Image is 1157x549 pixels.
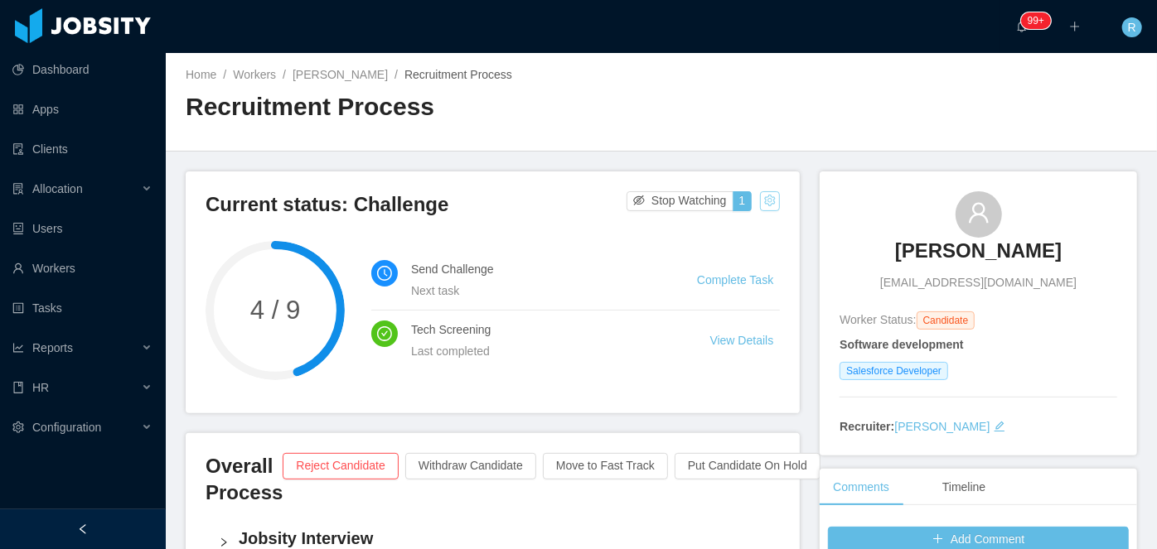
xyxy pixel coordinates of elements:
[186,90,661,124] h2: Recruitment Process
[206,453,283,507] h3: Overall Process
[404,68,512,81] span: Recruitment Process
[12,291,152,325] a: icon: profileTasks
[12,212,152,245] a: icon: robotUsers
[820,469,903,506] div: Comments
[377,266,392,281] i: icon: clock-circle
[12,93,152,126] a: icon: appstoreApps
[880,274,1077,291] span: [EMAIL_ADDRESS][DOMAIN_NAME]
[1128,17,1136,37] span: R
[32,341,73,354] span: Reports
[895,238,1062,264] h3: [PERSON_NAME]
[543,453,668,479] button: Move to Fast Track
[411,260,657,278] h4: Send Challenge
[1016,21,1028,32] i: icon: bell
[411,342,670,360] div: Last completed
[1021,12,1051,29] sup: 242
[1069,21,1081,32] i: icon: plus
[760,191,780,211] button: icon: setting
[395,68,398,81] span: /
[293,68,388,81] a: [PERSON_NAME]
[12,53,152,86] a: icon: pie-chartDashboard
[710,334,774,347] a: View Details
[223,68,226,81] span: /
[895,238,1062,274] a: [PERSON_NAME]
[405,453,536,479] button: Withdraw Candidate
[186,68,216,81] a: Home
[32,182,83,195] span: Allocation
[411,282,657,300] div: Next task
[12,132,152,166] a: icon: auditClients
[12,252,152,285] a: icon: userWorkers
[283,68,286,81] span: /
[12,342,24,354] i: icon: line-chart
[894,420,990,433] a: [PERSON_NAME]
[840,338,963,351] strong: Software development
[840,362,948,380] span: Salesforce Developer
[967,201,990,224] i: icon: user
[12,421,24,433] i: icon: setting
[697,273,773,287] a: Complete Task
[994,421,1005,432] i: icon: edit
[283,453,398,479] button: Reject Candidate
[233,68,276,81] a: Workers
[411,320,670,339] h4: Tech Screening
[627,191,733,211] button: icon: eye-invisibleStop Watching
[917,311,975,330] span: Candidate
[12,382,24,393] i: icon: book
[32,381,49,394] span: HR
[206,297,345,323] span: 4 / 9
[12,183,24,195] i: icon: solution
[219,537,229,547] i: icon: right
[733,191,753,211] button: 1
[32,421,101,434] span: Configuration
[929,469,999,506] div: Timeline
[840,420,894,433] strong: Recruiter:
[377,326,392,341] i: icon: check-circle
[840,313,916,326] span: Worker Status:
[675,453,821,479] button: Put Candidate On Hold
[206,191,627,218] h3: Current status: Challenge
